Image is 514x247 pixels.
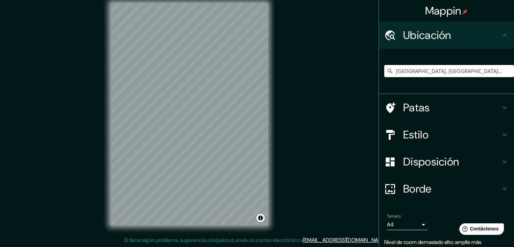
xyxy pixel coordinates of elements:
font: Estilo [403,128,429,142]
font: Patas [403,100,430,115]
iframe: Lanzador de widgets de ayuda [454,221,507,240]
canvas: Mapa [111,3,268,225]
div: Patas [379,94,514,121]
font: A4 [387,221,394,228]
div: Ubicación [379,22,514,49]
a: [EMAIL_ADDRESS][DOMAIN_NAME] [303,237,387,244]
font: Nivel de zoom demasiado alto: amplíe más [384,239,481,246]
input: Elige tu ciudad o zona [384,65,514,77]
font: Disposición [403,155,459,169]
div: A4 [387,219,427,230]
font: Tamaño [387,214,401,219]
font: Borde [403,182,432,196]
font: Ubicación [403,28,451,42]
img: pin-icon.png [462,9,468,15]
div: Disposición [379,148,514,175]
font: Mappin [425,4,461,18]
div: Estilo [379,121,514,148]
font: Si tiene algún problema, sugerencia o inquietud, envíe un correo electrónico a [124,237,303,244]
button: Activar o desactivar atribución [256,214,265,222]
div: Borde [379,175,514,202]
